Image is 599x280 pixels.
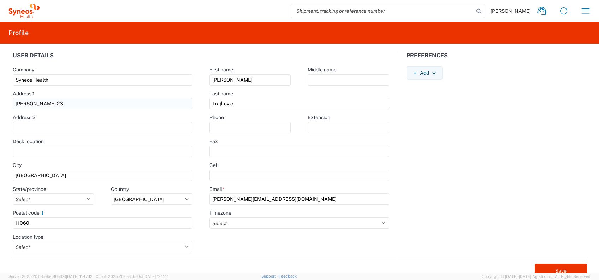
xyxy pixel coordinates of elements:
[291,4,474,18] input: Shipment, tracking or reference number
[209,114,224,121] label: Phone
[261,274,279,278] a: Support
[535,264,587,278] button: Save
[66,274,93,279] span: [DATE] 11:47:12
[4,52,201,66] div: User details
[482,273,591,280] span: Copyright © [DATE]-[DATE] Agistix Inc., All Rights Reserved
[308,114,330,121] label: Extension
[13,210,45,216] label: Postal code
[111,186,129,192] label: Country
[209,210,231,216] label: Timezone
[209,162,219,168] label: Cell
[279,274,297,278] a: Feedback
[8,29,29,37] h2: Profile
[398,52,595,66] div: Preferences
[13,138,44,145] label: Desk location
[96,274,169,279] span: Client: 2025.20.0-8c6e0cf
[13,114,35,121] label: Address 2
[8,274,93,279] span: Server: 2025.20.0-5efa686e39f
[308,66,337,73] label: Middle name
[13,162,22,168] label: City
[209,138,218,145] label: Fax
[407,66,443,80] button: Add
[13,91,35,97] label: Address 1
[209,91,233,97] label: Last name
[13,234,43,240] label: Location type
[209,66,233,73] label: First name
[491,8,531,14] span: [PERSON_NAME]
[13,186,46,192] label: State/province
[143,274,169,279] span: [DATE] 12:11:14
[13,66,34,73] label: Company
[209,186,224,192] label: Email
